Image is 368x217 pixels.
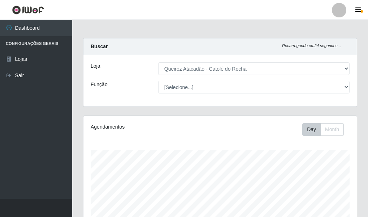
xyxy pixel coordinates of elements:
[302,123,321,136] button: Day
[282,43,341,48] i: Recarregando em 24 segundos...
[91,43,108,49] strong: Buscar
[91,62,100,70] label: Loja
[12,5,44,14] img: CoreUI Logo
[302,123,350,136] div: Toolbar with button groups
[320,123,344,136] button: Month
[91,81,108,88] label: Função
[91,123,192,131] div: Agendamentos
[302,123,344,136] div: First group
